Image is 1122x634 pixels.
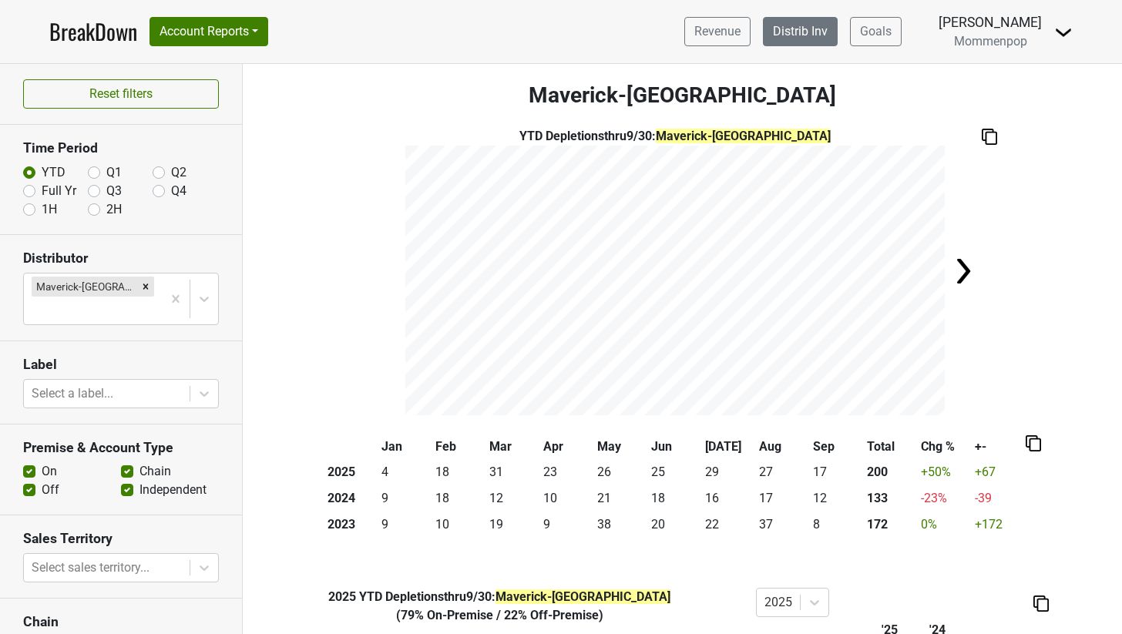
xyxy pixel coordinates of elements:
[864,460,918,486] th: 200
[939,12,1042,32] div: [PERSON_NAME]
[850,17,902,46] a: Goals
[918,434,972,460] th: Chg %
[656,129,831,143] span: Maverick-[GEOGRAPHIC_DATA]
[432,485,486,512] td: 18
[139,462,171,481] label: Chain
[42,462,57,481] label: On
[756,512,810,538] td: 37
[486,512,540,538] td: 19
[972,512,1026,538] td: +172
[648,460,702,486] td: 25
[378,460,432,486] td: 4
[972,434,1026,460] th: +-
[106,163,122,182] label: Q1
[405,127,945,146] div: YTD Depletions thru 9/30 :
[540,485,594,512] td: 10
[324,485,378,512] th: 2024
[972,485,1026,512] td: -39
[864,434,918,460] th: Total
[810,460,864,486] td: 17
[648,512,702,538] td: 20
[42,163,66,182] label: YTD
[486,434,540,460] th: Mar
[432,460,486,486] td: 18
[702,460,756,486] td: 29
[23,79,219,109] button: Reset filters
[540,512,594,538] td: 9
[139,481,207,499] label: Independent
[702,434,756,460] th: [DATE]
[810,512,864,538] td: 8
[540,434,594,460] th: Apr
[648,485,702,512] td: 18
[702,512,756,538] td: 22
[137,277,154,297] div: Remove Maverick-TX
[486,460,540,486] td: 31
[23,250,219,267] h3: Distributor
[810,434,864,460] th: Sep
[32,277,137,297] div: Maverick-[GEOGRAPHIC_DATA]
[23,357,219,373] h3: Label
[378,434,432,460] th: Jan
[954,34,1027,49] span: Mommenpop
[495,589,670,604] span: Maverick-[GEOGRAPHIC_DATA]
[49,15,137,48] a: BreakDown
[23,531,219,547] h3: Sales Territory
[378,512,432,538] td: 9
[328,589,359,604] span: 2025
[432,512,486,538] td: 10
[972,460,1026,486] td: +67
[171,182,186,200] label: Q4
[702,485,756,512] td: 16
[864,512,918,538] th: 172
[23,440,219,456] h3: Premise & Account Type
[756,434,810,460] th: Aug
[594,434,648,460] th: May
[23,140,219,156] h3: Time Period
[1026,435,1041,451] img: Copy to clipboard
[149,17,268,46] button: Account Reports
[982,129,997,145] img: Copy to clipboard
[594,512,648,538] td: 38
[864,485,918,512] th: 133
[432,434,486,460] th: Feb
[540,460,594,486] td: 23
[594,485,648,512] td: 21
[378,485,432,512] td: 9
[648,434,702,460] th: Jun
[763,17,838,46] a: Distrib Inv
[486,485,540,512] td: 12
[324,460,378,486] th: 2025
[684,17,751,46] a: Revenue
[1054,23,1073,42] img: Dropdown Menu
[810,485,864,512] td: 12
[42,200,57,219] label: 1H
[106,200,122,219] label: 2H
[23,614,219,630] h3: Chain
[42,182,76,200] label: Full Yr
[756,460,810,486] td: 27
[1033,595,1049,612] img: Copy to clipboard
[324,512,378,538] th: 2023
[918,460,972,486] td: +50 %
[255,606,744,625] div: ( 79% On-Premise / 22% Off-Premise )
[106,182,122,200] label: Q3
[171,163,186,182] label: Q2
[255,588,744,606] div: YTD Depletions thru 9/30 :
[42,481,59,499] label: Off
[918,485,972,512] td: -23 %
[594,460,648,486] td: 26
[243,82,1122,109] h3: Maverick-[GEOGRAPHIC_DATA]
[756,485,810,512] td: 17
[948,256,979,287] img: Arrow right
[918,512,972,538] td: 0 %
